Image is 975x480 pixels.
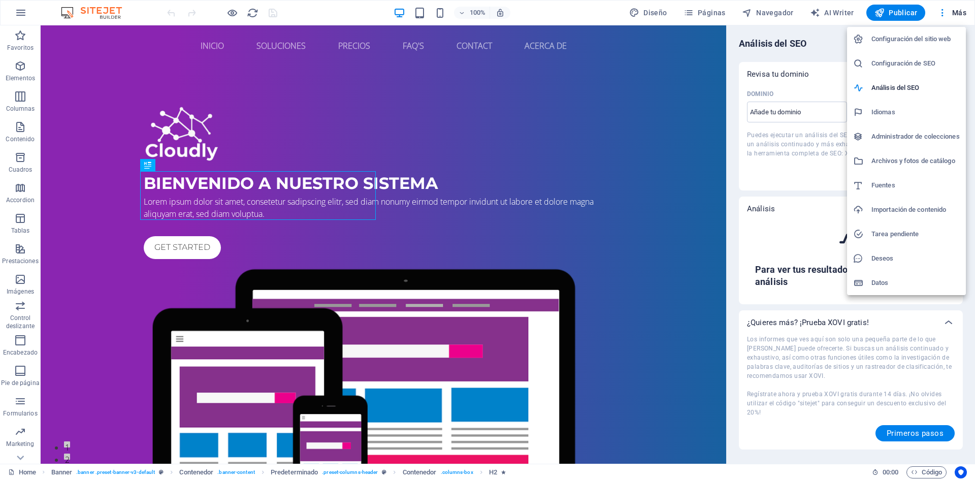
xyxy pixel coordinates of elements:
[871,106,960,118] h6: Idiomas
[871,131,960,143] h6: Administrador de colecciones
[871,204,960,216] h6: Importación de contenido
[871,277,960,289] h6: Datos
[871,252,960,265] h6: Deseos
[871,33,960,45] h6: Configuración del sitio web
[871,179,960,191] h6: Fuentes
[871,155,960,167] h6: Archivos y fotos de catálogo
[23,428,29,434] button: 2
[871,57,960,70] h6: Configuración de SEO
[871,228,960,240] h6: Tarea pendiente
[23,416,29,422] button: 1
[871,82,960,94] h6: Análisis del SEO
